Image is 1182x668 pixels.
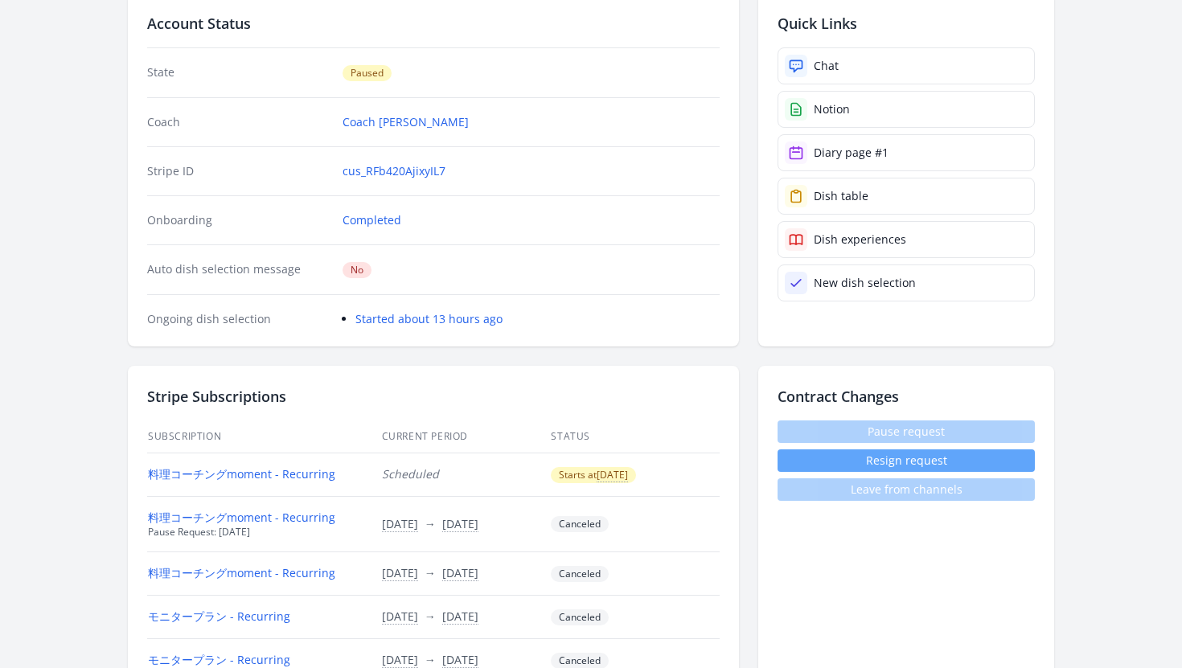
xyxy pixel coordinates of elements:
[814,188,868,204] div: Dish table
[597,468,628,482] span: [DATE]
[778,178,1035,215] a: Dish table
[148,466,335,482] a: 料理コーチングmoment - Recurring
[147,420,381,453] th: Subscription
[551,609,609,625] span: Canceled
[147,261,330,278] dt: Auto dish selection message
[814,232,906,248] div: Dish experiences
[148,652,290,667] a: モニタープラン - Recurring
[147,12,720,35] h2: Account Status
[442,652,478,668] button: [DATE]
[778,134,1035,171] a: Diary page #1
[148,609,290,624] a: モニタープラン - Recurring
[442,609,478,625] button: [DATE]
[343,163,445,179] a: cus_RFb420AjixyIL7
[778,47,1035,84] a: Chat
[551,516,609,532] span: Canceled
[442,565,478,581] button: [DATE]
[382,466,439,482] span: Scheduled
[148,526,362,539] div: Pause Request: [DATE]
[778,449,1035,472] button: Resign request
[381,420,551,453] th: Current Period
[778,221,1035,258] a: Dish experiences
[343,212,401,228] a: Completed
[425,516,436,531] span: →
[147,311,330,327] dt: Ongoing dish selection
[147,114,330,130] dt: Coach
[778,264,1035,301] a: New dish selection
[343,262,371,278] span: No
[550,420,720,453] th: Status
[148,565,335,580] a: 料理コーチングmoment - Recurring
[147,64,330,81] dt: State
[382,652,418,668] button: [DATE]
[814,275,916,291] div: New dish selection
[778,478,1035,501] span: Leave from channels
[425,652,436,667] span: →
[814,58,839,74] div: Chat
[551,467,636,483] span: Starts at
[778,385,1035,408] h2: Contract Changes
[382,516,418,532] button: [DATE]
[382,565,418,581] button: [DATE]
[343,65,392,81] span: Paused
[425,609,436,624] span: →
[778,420,1035,443] span: Pause request
[442,516,478,532] button: [DATE]
[355,311,503,326] a: Started about 13 hours ago
[382,609,418,625] button: [DATE]
[343,114,469,130] a: Coach [PERSON_NAME]
[147,163,330,179] dt: Stripe ID
[425,565,436,580] span: →
[147,385,720,408] h2: Stripe Subscriptions
[551,566,609,582] span: Canceled
[778,12,1035,35] h2: Quick Links
[147,212,330,228] dt: Onboarding
[597,469,628,482] button: [DATE]
[814,145,889,161] div: Diary page #1
[778,91,1035,128] a: Notion
[148,510,335,525] a: 料理コーチングmoment - Recurring
[814,101,850,117] div: Notion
